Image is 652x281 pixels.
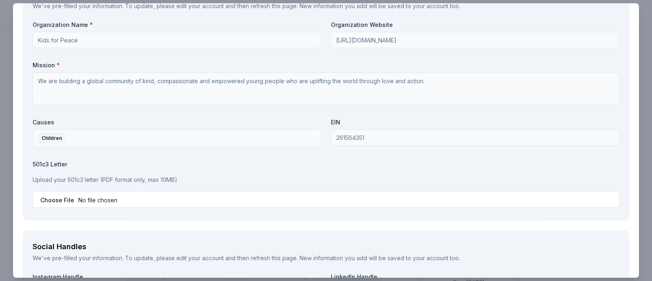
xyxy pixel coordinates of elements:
[331,118,619,126] label: EIN
[33,1,619,11] div: We've pre-filled your information. To update, please and then refresh this page. New information ...
[33,160,619,168] label: 501c3 Letter
[38,133,66,144] div: Children
[33,240,619,253] div: Social Handles
[33,273,321,281] label: Instagram Handle
[331,21,619,29] label: Organization Website
[33,73,619,105] textarea: We are building a global community of kind, compassionate and empowered young people who are upli...
[33,175,619,185] p: Upload your 501c3 letter (PDF format only, max 10MB)
[331,273,619,281] label: LinkedIn Handle
[33,253,619,263] div: We've pre-filled your information. To update, please and then refresh this page. New information ...
[33,21,321,29] label: Organization Name
[33,61,619,69] label: Mission
[176,2,224,9] a: edit your account
[33,129,321,147] button: Children
[176,254,224,261] a: edit your account
[33,118,321,126] label: Causes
